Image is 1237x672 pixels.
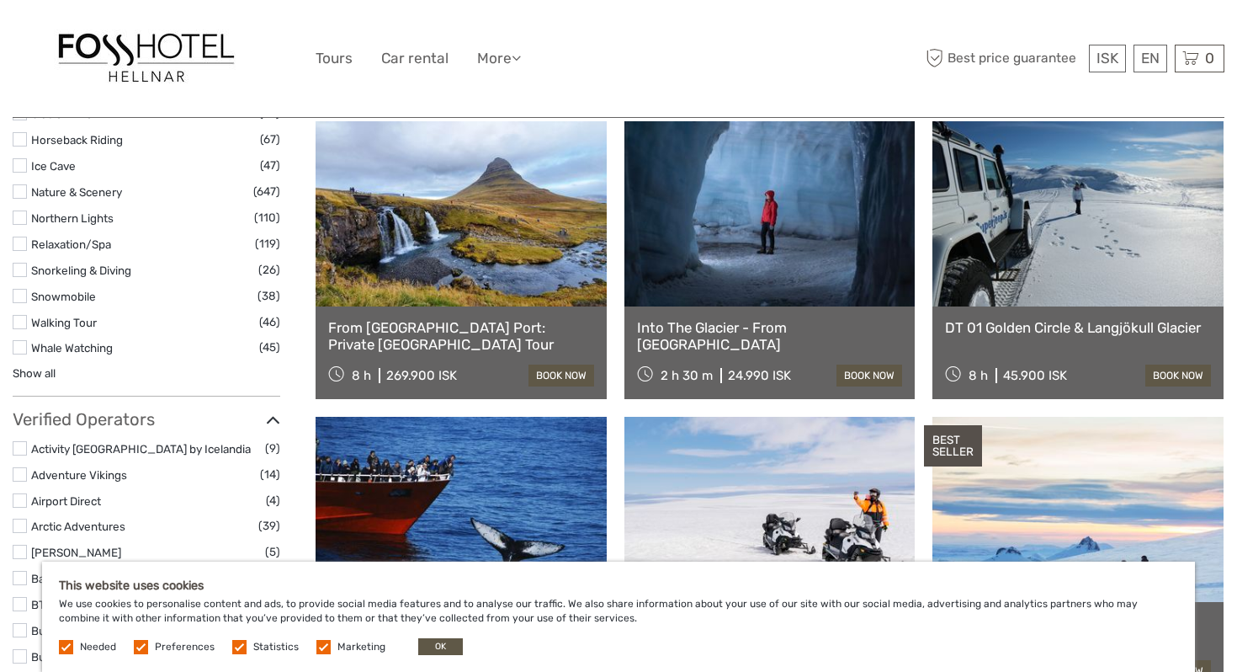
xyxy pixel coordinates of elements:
label: Marketing [337,640,385,654]
span: (47) [260,156,280,175]
span: (39) [258,516,280,536]
span: 2 h 30 m [661,368,713,383]
a: Nature & Scenery [31,185,122,199]
div: We use cookies to personalise content and ads, to provide social media features and to analyse ou... [42,562,1195,672]
a: From [GEOGRAPHIC_DATA] Port: Private [GEOGRAPHIC_DATA] Tour [328,319,594,354]
a: BagBee [31,572,72,585]
span: (14) [260,465,280,484]
a: Walking Tour [31,316,97,329]
span: (45) [259,338,280,357]
a: Adventure Vikings [31,468,127,482]
span: (5) [265,542,280,562]
span: 8 h [352,368,371,383]
a: Show all [13,366,56,380]
a: Airport Direct [31,494,101,508]
a: book now [528,365,594,387]
span: (110) [254,208,280,227]
a: Arctic Adventures [31,520,125,533]
span: Best price guarantee [921,45,1085,72]
label: Preferences [155,640,215,654]
span: (9) [265,439,280,458]
a: [PERSON_NAME] [31,546,121,559]
span: (38) [257,286,280,306]
label: Statistics [253,640,299,654]
a: More [477,46,521,71]
a: Snorkeling & Diving [31,264,131,277]
div: BEST SELLER [924,425,982,467]
a: Buggy Iceland [31,624,105,637]
span: ISK [1096,50,1118,67]
h5: This website uses cookies [59,579,1178,593]
span: (46) [259,312,280,332]
span: 8 h [969,368,988,383]
span: 0 [1202,50,1217,67]
span: (647) [253,182,280,201]
a: Snowmobile [31,290,96,303]
a: BT Travel [31,598,79,611]
a: Relaxation/Spa [31,237,111,251]
a: Ice Cave [31,159,76,173]
a: Car rental [381,46,449,71]
a: Whale Watching [31,341,113,355]
img: 1555-dd548db8-e91e-4910-abff-7f063671136d_logo_big.jpg [54,29,239,88]
a: Northern Lights [31,211,114,225]
a: Into The Glacier - From [GEOGRAPHIC_DATA] [637,319,903,354]
p: We're away right now. Please check back later! [24,29,190,43]
a: book now [1145,365,1211,387]
button: Open LiveChat chat widget [194,26,214,46]
label: Needed [80,640,116,654]
a: book now [836,365,902,387]
div: 45.900 ISK [1003,368,1067,383]
button: OK [418,638,463,655]
span: (4) [266,491,280,510]
a: Horseback Riding [31,133,123,147]
span: (26) [258,260,280,280]
h3: Verified Operators [13,409,280,429]
a: BusTravel [GEOGRAPHIC_DATA] [31,650,199,664]
span: (119) [255,234,280,253]
a: DT 01 Golden Circle & Langjökull Glacier [945,319,1211,336]
div: 269.900 ISK [386,368,457,383]
span: (67) [260,130,280,149]
div: EN [1133,45,1167,72]
div: 24.990 ISK [728,368,791,383]
a: Activity [GEOGRAPHIC_DATA] by Icelandia [31,442,251,456]
a: Tours [316,46,353,71]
